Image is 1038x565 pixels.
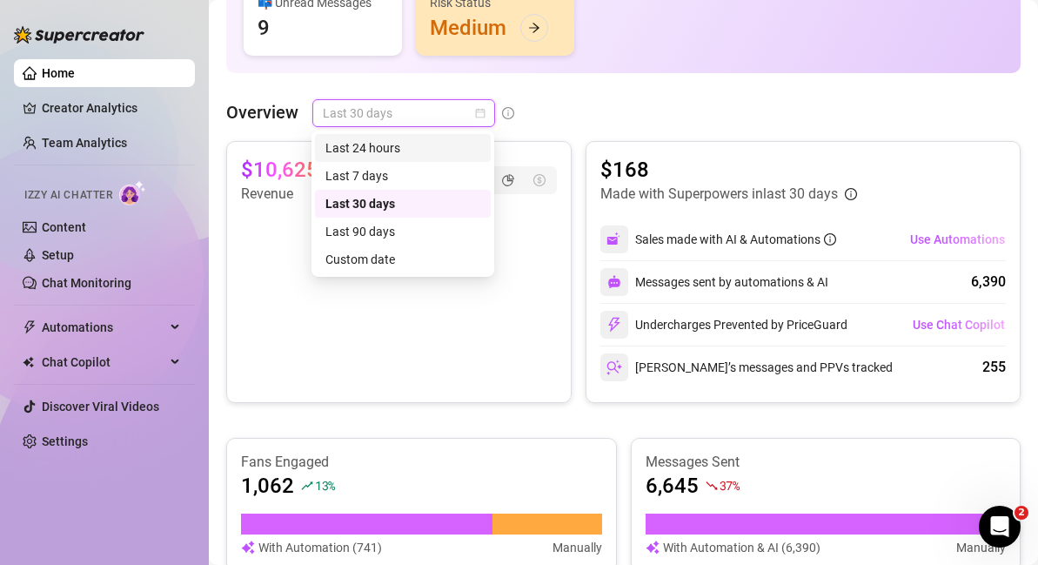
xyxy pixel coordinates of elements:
[600,268,828,296] div: Messages sent by automations & AI
[241,184,359,205] article: Revenue
[325,138,480,158] div: Last 24 hours
[913,318,1005,332] span: Use Chat Copilot
[600,184,838,205] article: Made with Superpowers in last 30 days
[241,538,255,557] img: svg%3e
[42,220,86,234] a: Content
[706,480,718,492] span: fall
[42,66,75,80] a: Home
[956,538,1006,557] article: Manually
[23,320,37,334] span: thunderbolt
[824,233,836,246] span: info-circle
[226,99,298,125] article: Overview
[646,538,660,557] img: svg%3e
[979,506,1021,548] iframe: Intercom live chat
[909,225,1006,253] button: Use Automations
[720,477,740,494] span: 37 %
[910,232,1005,246] span: Use Automations
[42,434,88,448] a: Settings
[258,14,270,42] div: 9
[325,166,480,185] div: Last 7 days
[325,194,480,213] div: Last 30 days
[459,166,557,194] div: segmented control
[14,26,144,44] img: logo-BBDzfeDw.svg
[42,400,159,414] a: Discover Viral Videos
[42,136,127,150] a: Team Analytics
[315,190,491,218] div: Last 30 days
[42,348,165,376] span: Chat Copilot
[600,311,847,339] div: Undercharges Prevented by PriceGuard
[315,477,335,494] span: 13 %
[646,472,699,500] article: 6,645
[1015,506,1028,520] span: 2
[42,248,74,262] a: Setup
[971,272,1006,293] div: 6,390
[315,246,491,273] div: Custom date
[475,108,486,118] span: calendar
[635,230,836,249] div: Sales made with AI & Automations
[552,538,602,557] article: Manually
[607,275,621,289] img: svg%3e
[241,453,602,472] article: Fans Engaged
[241,156,318,184] article: $10,625
[533,174,546,186] span: dollar-circle
[23,356,34,368] img: Chat Copilot
[258,538,382,557] article: With Automation (741)
[600,353,893,381] div: [PERSON_NAME]’s messages and PPVs tracked
[315,162,491,190] div: Last 7 days
[241,472,294,500] article: 1,062
[606,317,622,333] img: svg%3e
[24,187,112,204] span: Izzy AI Chatter
[42,276,131,290] a: Chat Monitoring
[606,360,622,375] img: svg%3e
[845,188,857,200] span: info-circle
[325,222,480,241] div: Last 90 days
[301,480,313,492] span: rise
[323,100,485,126] span: Last 30 days
[119,180,146,205] img: AI Chatter
[982,357,1006,378] div: 255
[42,313,165,341] span: Automations
[315,218,491,246] div: Last 90 days
[502,107,514,119] span: info-circle
[606,232,622,247] img: svg%3e
[646,453,1007,472] article: Messages Sent
[502,174,514,186] span: pie-chart
[42,94,181,122] a: Creator Analytics
[528,22,540,34] span: arrow-right
[315,134,491,162] div: Last 24 hours
[325,250,480,269] div: Custom date
[912,311,1006,339] button: Use Chat Copilot
[663,538,820,557] article: With Automation & AI (6,390)
[600,156,857,184] article: $168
